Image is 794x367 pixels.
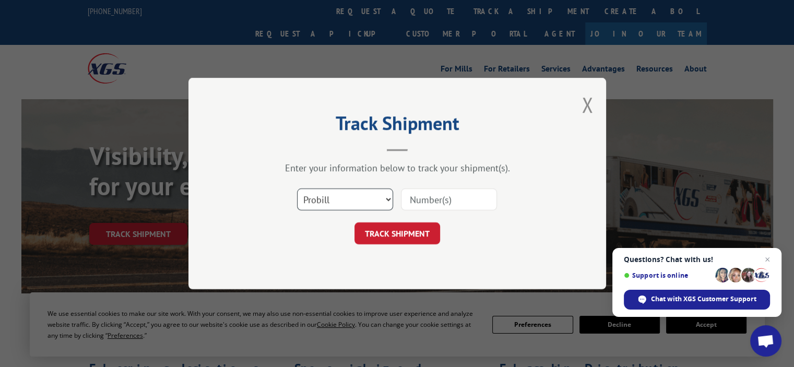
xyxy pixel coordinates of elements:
[624,290,770,310] span: Chat with XGS Customer Support
[241,116,554,136] h2: Track Shipment
[582,91,593,119] button: Close modal
[241,162,554,174] div: Enter your information below to track your shipment(s).
[401,188,497,210] input: Number(s)
[651,294,756,304] span: Chat with XGS Customer Support
[624,255,770,264] span: Questions? Chat with us!
[624,271,712,279] span: Support is online
[354,222,440,244] button: TRACK SHIPMENT
[750,325,781,357] a: Open chat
